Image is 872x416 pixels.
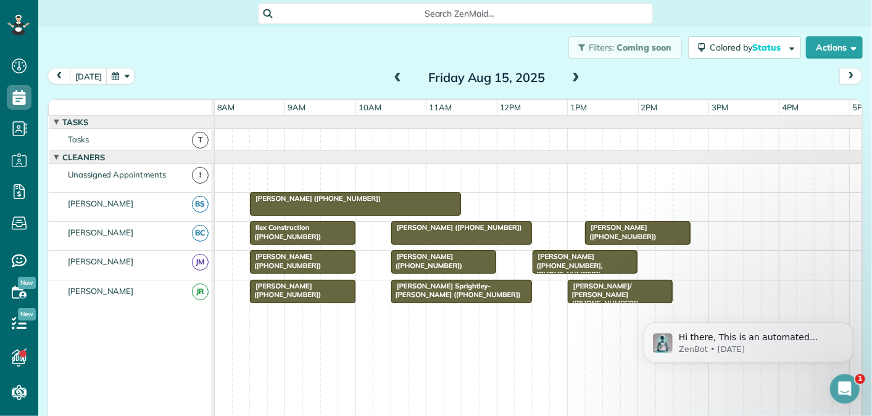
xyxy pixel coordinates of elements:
span: Cleaners [60,152,107,162]
span: [PERSON_NAME] [65,256,136,266]
button: Colored byStatus [688,36,801,59]
span: 11am [426,102,454,112]
span: Status [752,42,783,53]
span: 4pm [779,102,801,112]
span: 8am [215,102,238,112]
span: [PERSON_NAME] ([PHONE_NUMBER]) [391,223,523,232]
span: [PERSON_NAME] ([PHONE_NUMBER]) [249,252,322,269]
span: New [18,308,36,320]
span: [PERSON_NAME] ([PHONE_NUMBER]) [584,223,657,240]
span: T [192,132,209,149]
h2: Friday Aug 15, 2025 [410,71,564,84]
button: prev [48,68,71,84]
span: 12pm [497,102,524,112]
span: [PERSON_NAME] [65,198,136,208]
button: Actions [806,36,863,59]
button: next [839,68,863,84]
span: JR [192,283,209,300]
span: [PERSON_NAME] ([PHONE_NUMBER]) [249,194,381,203]
span: 1pm [568,102,589,112]
span: BC [192,225,209,242]
span: 1 [855,374,865,384]
span: [PERSON_NAME] [65,286,136,296]
span: [PERSON_NAME] ([PHONE_NUMBER], [PHONE_NUMBER]) [532,252,603,279]
span: Colored by [710,42,785,53]
span: Filters: [589,42,615,53]
span: New [18,277,36,289]
span: [PERSON_NAME] ([PHONE_NUMBER]) [391,252,463,269]
iframe: Intercom live chat [830,374,860,404]
span: 9am [285,102,308,112]
span: 2pm [639,102,660,112]
span: Tasks [65,134,91,144]
button: [DATE] [70,68,107,84]
span: [PERSON_NAME]/ [PERSON_NAME] ([PHONE_NUMBER]) [567,282,639,308]
span: [PERSON_NAME] Sprightley-[PERSON_NAME] ([PHONE_NUMBER]) [391,282,521,299]
span: Unassigned Appointments [65,169,168,179]
span: [PERSON_NAME] ([PHONE_NUMBER]) [249,282,322,299]
span: BS [192,196,209,213]
span: [PERSON_NAME] [65,227,136,237]
span: 10am [356,102,384,112]
span: Tasks [60,117,91,127]
span: Coming soon [617,42,672,53]
span: 3pm [709,102,731,112]
span: Ilex Construction ([PHONE_NUMBER]) [249,223,322,240]
span: ! [192,167,209,184]
span: JM [192,254,209,271]
iframe: Intercom notifications message [625,296,872,383]
span: 5pm [850,102,872,112]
